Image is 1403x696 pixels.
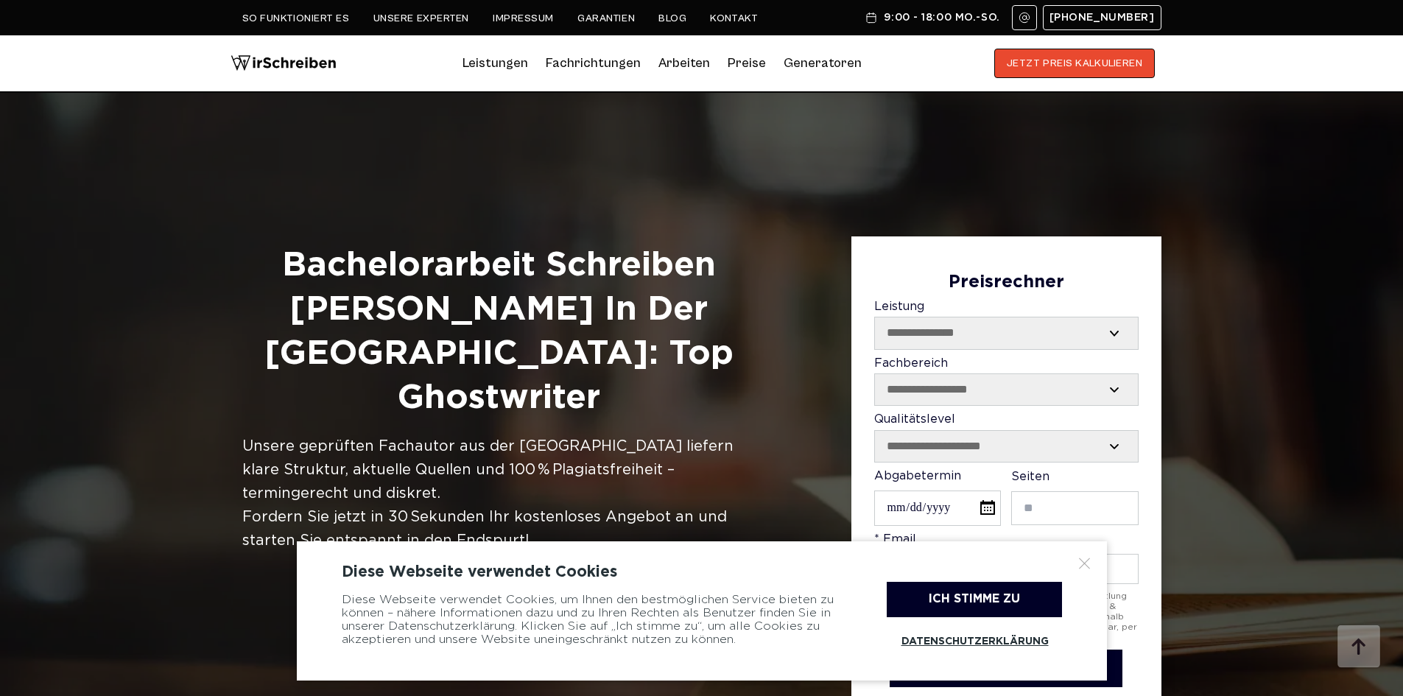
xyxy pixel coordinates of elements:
[874,491,1001,525] input: Abgabetermin
[887,625,1062,658] a: Datenschutzerklärung
[242,13,350,24] a: So funktioniert es
[784,52,862,75] a: Generatoren
[342,563,1062,581] div: Diese Webseite verwendet Cookies
[577,13,635,24] a: Garantien
[874,300,1139,350] label: Leistung
[658,13,686,24] a: Blog
[342,582,850,658] div: Diese Webseite verwendet Cookies, um Ihnen den bestmöglichen Service bieten zu können – nähere In...
[493,13,554,24] a: Impressum
[875,431,1138,462] select: Qualitätslevel
[875,317,1138,348] select: Leistung
[874,273,1139,293] div: Preisrechner
[875,374,1138,405] select: Fachbereich
[242,435,756,552] div: Unsere geprüften Fachautor aus der [GEOGRAPHIC_DATA] liefern klare Struktur, aktuelle Quellen und...
[874,470,1001,526] label: Abgabetermin
[463,52,528,75] a: Leistungen
[887,582,1062,617] div: Ich stimme zu
[1019,12,1030,24] img: Email
[865,12,878,24] img: Schedule
[231,49,337,78] img: logo wirschreiben
[1011,471,1049,482] span: Seiten
[658,52,710,75] a: Arbeiten
[884,12,999,24] span: 9:00 - 18:00 Mo.-So.
[1337,625,1381,669] img: button top
[546,52,641,75] a: Fachrichtungen
[728,55,766,71] a: Preise
[874,273,1139,687] form: Contact form
[874,357,1139,407] label: Fachbereich
[994,49,1156,78] button: JETZT PREIS KALKULIEREN
[874,533,1139,584] label: * Email
[1049,12,1155,24] span: [PHONE_NUMBER]
[874,413,1139,463] label: Qualitätslevel
[1043,5,1161,30] a: [PHONE_NUMBER]
[710,13,758,24] a: Kontakt
[373,13,469,24] a: Unsere Experten
[242,244,756,420] h1: Bachelorarbeit Schreiben [PERSON_NAME] in der [GEOGRAPHIC_DATA]: Top Ghostwriter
